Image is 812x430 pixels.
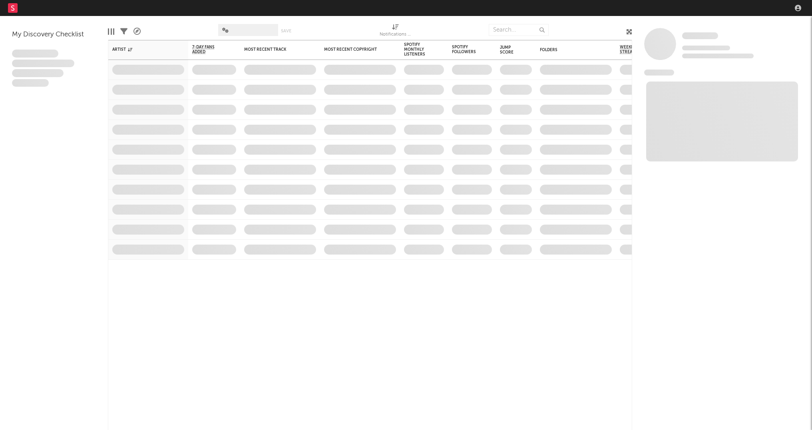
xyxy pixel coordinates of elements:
[12,60,74,68] span: Integer aliquet in purus et
[682,54,754,58] span: 0 fans last week
[452,45,480,54] div: Spotify Followers
[108,20,114,43] div: Edit Columns
[489,24,549,36] input: Search...
[404,42,432,57] div: Spotify Monthly Listeners
[644,70,674,76] span: News Feed
[12,79,49,87] span: Aliquam viverra
[133,20,141,43] div: A&R Pipeline
[281,29,291,33] button: Save
[682,32,718,40] a: Some Artist
[380,30,412,40] div: Notifications (Artist)
[12,30,96,40] div: My Discovery Checklist
[12,69,64,77] span: Praesent ac interdum
[112,47,172,52] div: Artist
[620,45,648,54] span: Weekly US Streams
[682,32,718,39] span: Some Artist
[12,50,58,58] span: Lorem ipsum dolor
[380,20,412,43] div: Notifications (Artist)
[324,47,384,52] div: Most Recent Copyright
[540,48,600,52] div: Folders
[120,20,127,43] div: Filters
[500,45,520,55] div: Jump Score
[192,45,224,54] span: 7-Day Fans Added
[244,47,304,52] div: Most Recent Track
[682,46,730,50] span: Tracking Since: [DATE]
